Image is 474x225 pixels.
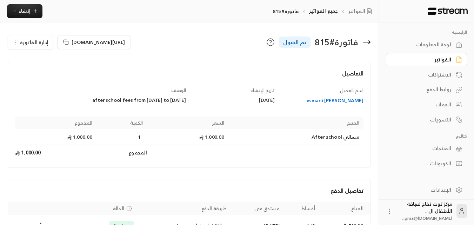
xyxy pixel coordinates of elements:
[395,160,451,167] div: الكوبونات
[395,71,451,78] div: الاشتراكات
[402,214,452,222] span: [DOMAIN_NAME]@gma...
[15,129,96,145] td: 1,000.00
[193,97,275,104] div: [DATE]
[147,129,228,145] td: 1,000.00
[397,200,452,221] div: مركز توت تفاح ضيافة الأطفال ال...
[57,35,131,49] button: [URL][DOMAIN_NAME]
[395,116,451,123] div: التسويات
[386,113,467,126] a: التسويات
[309,6,338,15] a: جميع الفواتير
[427,7,468,15] img: Logo
[15,117,96,129] th: المجموع
[15,145,96,160] td: 1,000.00
[395,41,451,48] div: لوحة المعلومات
[386,157,467,171] a: الكوبونات
[315,37,358,48] div: فاتورة # 815
[386,142,467,155] a: المنتجات
[8,35,53,49] button: إدارة الفاتورة
[395,186,451,193] div: الإعدادات
[319,202,370,215] th: المبلغ
[113,205,124,212] span: الحالة
[15,97,186,104] div: after school fees from [DATE] to [DATE]
[395,86,451,93] div: روابط الدفع
[386,133,467,139] p: كتالوج
[281,97,363,104] a: [PERSON_NAME] vsmani
[386,38,467,52] a: لوحة المعلومات
[284,202,319,215] th: أقساط
[15,69,363,85] h4: التفاصيل
[386,98,467,112] a: العملاء
[283,38,306,46] span: تم القبول
[96,117,147,129] th: الكمية
[273,7,375,15] nav: breadcrumb
[386,183,467,197] a: الإعدادات
[395,56,451,63] div: الفواتير
[395,101,451,108] div: العملاء
[228,129,363,145] td: مسائي After school
[138,202,231,215] th: طريقة الدفع
[7,4,42,18] button: إنشاء
[15,186,363,195] h4: تفاصيل الدفع
[136,133,143,140] span: 1
[251,86,275,94] span: تاريخ الإنشاء
[171,86,186,94] span: الوصف
[386,83,467,97] a: روابط الدفع
[386,68,467,81] a: الاشتراكات
[96,145,147,160] td: المجموع
[340,86,363,95] span: اسم العميل
[231,202,284,215] th: مستحق في
[20,38,48,47] span: إدارة الفاتورة
[228,117,363,129] th: المنتج
[15,117,363,160] table: Products
[147,117,228,129] th: السعر
[348,8,375,15] a: الفواتير
[386,53,467,67] a: الفواتير
[273,8,299,15] p: فاتورة#815
[72,38,125,46] span: [URL][DOMAIN_NAME]
[395,145,451,152] div: المنتجات
[386,29,467,35] p: الرئيسية
[19,6,31,15] span: إنشاء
